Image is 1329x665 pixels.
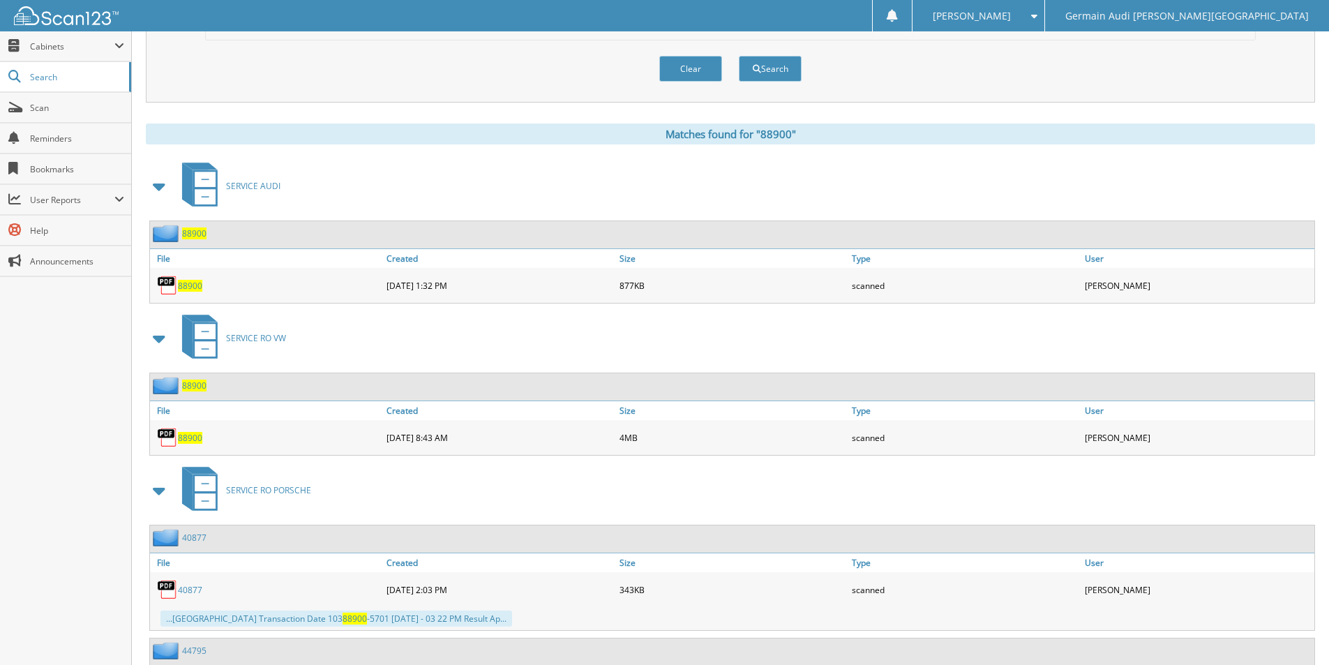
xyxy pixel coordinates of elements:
[174,463,311,518] a: SERVICE RO PORSCHE
[150,401,383,420] a: File
[1081,576,1314,604] div: [PERSON_NAME]
[1259,598,1329,665] iframe: Chat Widget
[150,553,383,572] a: File
[157,275,178,296] img: PDF.png
[616,401,849,420] a: Size
[178,584,202,596] a: 40877
[30,225,124,237] span: Help
[150,249,383,268] a: File
[848,553,1081,572] a: Type
[182,532,207,544] a: 40877
[739,56,802,82] button: Search
[157,427,178,448] img: PDF.png
[160,611,512,627] div: ...[GEOGRAPHIC_DATA] Transaction Date 103 -5701 [DATE] - 03 22 PM Result Ap...
[30,102,124,114] span: Scan
[616,249,849,268] a: Size
[182,227,207,239] a: 88900
[383,553,616,572] a: Created
[1065,12,1309,20] span: Germain Audi [PERSON_NAME][GEOGRAPHIC_DATA]
[226,332,286,344] span: SERVICE RO VW
[157,579,178,600] img: PDF.png
[178,432,202,444] a: 88900
[1081,424,1314,451] div: [PERSON_NAME]
[182,645,207,657] a: 44795
[1081,249,1314,268] a: User
[848,576,1081,604] div: scanned
[226,484,311,496] span: SERVICE RO PORSCHE
[153,642,182,659] img: folder2.png
[153,377,182,394] img: folder2.png
[383,576,616,604] div: [DATE] 2:03 PM
[616,576,849,604] div: 343KB
[30,133,124,144] span: Reminders
[383,271,616,299] div: [DATE] 1:32 PM
[383,401,616,420] a: Created
[848,249,1081,268] a: Type
[848,271,1081,299] div: scanned
[178,280,202,292] a: 88900
[30,40,114,52] span: Cabinets
[616,424,849,451] div: 4MB
[30,163,124,175] span: Bookmarks
[153,529,182,546] img: folder2.png
[14,6,119,25] img: scan123-logo-white.svg
[30,71,122,83] span: Search
[1081,553,1314,572] a: User
[226,180,280,192] span: SERVICE AUDI
[383,249,616,268] a: Created
[659,56,722,82] button: Clear
[146,124,1315,144] div: Matches found for "88900"
[1081,271,1314,299] div: [PERSON_NAME]
[848,424,1081,451] div: scanned
[933,12,1011,20] span: [PERSON_NAME]
[174,158,280,214] a: SERVICE AUDI
[848,401,1081,420] a: Type
[30,194,114,206] span: User Reports
[343,613,367,625] span: 88900
[174,311,286,366] a: SERVICE RO VW
[153,225,182,242] img: folder2.png
[30,255,124,267] span: Announcements
[616,271,849,299] div: 877KB
[383,424,616,451] div: [DATE] 8:43 AM
[616,553,849,572] a: Size
[182,380,207,391] a: 88900
[1081,401,1314,420] a: User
